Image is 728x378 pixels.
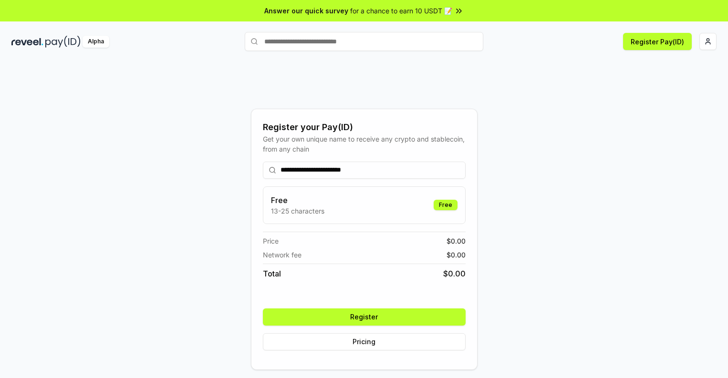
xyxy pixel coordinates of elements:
[263,134,466,154] div: Get your own unique name to receive any crypto and stablecoin, from any chain
[264,6,348,16] span: Answer our quick survey
[263,268,281,279] span: Total
[271,194,324,206] h3: Free
[263,333,466,350] button: Pricing
[434,200,458,210] div: Free
[263,250,302,260] span: Network fee
[83,36,109,48] div: Alpha
[263,308,466,326] button: Register
[623,33,692,50] button: Register Pay(ID)
[11,36,43,48] img: reveel_dark
[443,268,466,279] span: $ 0.00
[447,250,466,260] span: $ 0.00
[263,236,279,246] span: Price
[45,36,81,48] img: pay_id
[447,236,466,246] span: $ 0.00
[350,6,452,16] span: for a chance to earn 10 USDT 📝
[271,206,324,216] p: 13-25 characters
[263,121,466,134] div: Register your Pay(ID)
